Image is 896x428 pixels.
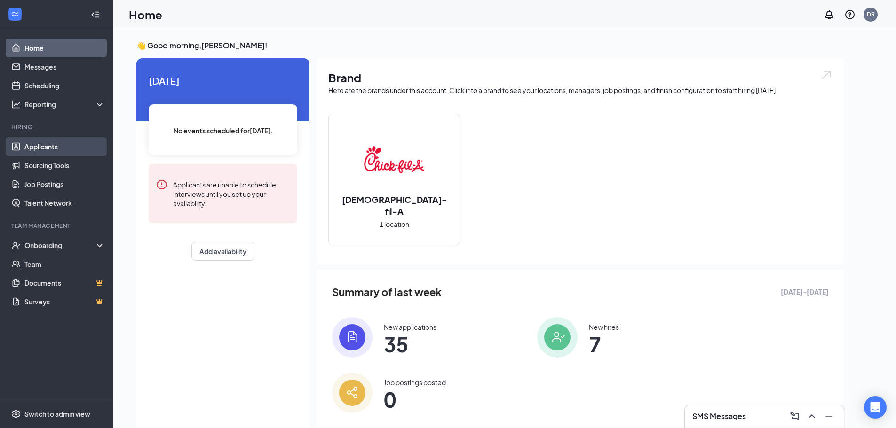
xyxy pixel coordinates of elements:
[824,9,835,20] svg: Notifications
[24,175,105,194] a: Job Postings
[867,10,875,18] div: DR
[787,409,802,424] button: ComposeMessage
[24,292,105,311] a: SurveysCrown
[136,40,844,51] h3: 👋 Good morning, [PERSON_NAME] !
[24,76,105,95] a: Scheduling
[11,222,103,230] div: Team Management
[823,411,834,422] svg: Minimize
[24,273,105,292] a: DocumentsCrown
[328,70,833,86] h1: Brand
[10,9,20,19] svg: WorkstreamLogo
[804,409,819,424] button: ChevronUp
[24,409,90,419] div: Switch to admin view
[11,100,21,109] svg: Analysis
[129,7,162,23] h1: Home
[174,125,273,136] span: No events scheduled for [DATE] .
[820,70,833,80] img: open.6027fd2a22e1237b5b06.svg
[821,409,836,424] button: Minimize
[692,411,746,421] h3: SMS Messages
[332,373,373,413] img: icon
[11,241,21,250] svg: UserCheck
[24,57,105,76] a: Messages
[844,9,856,20] svg: QuestionInfo
[384,378,446,387] div: Job postings posted
[332,317,373,358] img: icon
[11,409,21,419] svg: Settings
[24,39,105,57] a: Home
[537,317,578,358] img: icon
[91,10,100,19] svg: Collapse
[328,86,833,95] div: Here are the brands under this account. Click into a brand to see your locations, managers, job p...
[149,73,297,88] span: [DATE]
[384,391,446,408] span: 0
[806,411,817,422] svg: ChevronUp
[589,335,619,352] span: 7
[24,100,105,109] div: Reporting
[384,322,436,332] div: New applications
[156,179,167,190] svg: Error
[380,219,409,229] span: 1 location
[24,255,105,273] a: Team
[589,322,619,332] div: New hires
[173,179,290,208] div: Applicants are unable to schedule interviews until you set up your availability.
[191,242,254,261] button: Add availability
[24,241,97,250] div: Onboarding
[864,396,887,419] div: Open Intercom Messenger
[332,284,442,300] span: Summary of last week
[24,194,105,212] a: Talent Network
[789,411,801,422] svg: ComposeMessage
[781,287,829,297] span: [DATE] - [DATE]
[11,123,103,131] div: Hiring
[384,335,436,352] span: 35
[329,194,460,217] h2: [DEMOGRAPHIC_DATA]-fil-A
[24,156,105,175] a: Sourcing Tools
[364,130,424,190] img: Chick-fil-A
[24,137,105,156] a: Applicants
